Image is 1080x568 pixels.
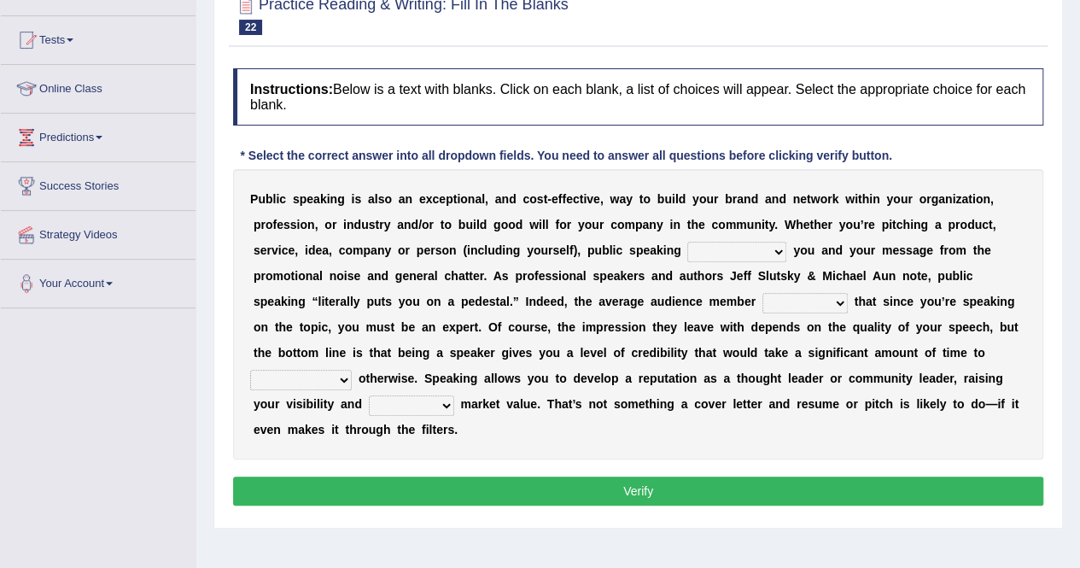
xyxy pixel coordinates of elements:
b: , [990,192,994,206]
b: l [566,243,569,257]
b: l [375,192,378,206]
b: e [559,243,566,257]
b: n [667,243,674,257]
b: d [353,218,361,231]
b: a [475,192,482,206]
b: a [961,192,968,206]
b: o [324,218,332,231]
b: g [674,243,681,257]
b: h [814,218,821,231]
b: c [432,192,439,206]
b: e [926,243,933,257]
b: g [919,243,926,257]
b: t [453,192,458,206]
b: a [371,243,377,257]
b: g [920,218,928,231]
b: u [465,218,473,231]
b: s [906,243,913,257]
b: b [458,218,466,231]
b: y [692,192,699,206]
b: y [849,243,856,257]
b: n [347,218,354,231]
b: r [714,192,718,206]
b: i [972,192,976,206]
b: / [418,218,422,231]
b: r [827,218,832,231]
b: l [675,192,679,206]
b: l [482,192,485,206]
b: t [639,192,644,206]
b: i [539,218,542,231]
b: t [441,218,445,231]
b: e [552,192,558,206]
b: o [855,243,863,257]
b: y [886,192,893,206]
b: v [271,243,278,257]
b: i [278,243,282,257]
b: d [779,192,786,206]
b: d [495,243,503,257]
b: i [305,243,308,257]
b: o [398,243,406,257]
b: n [754,218,762,231]
b: e [868,218,875,231]
b: p [948,218,955,231]
b: i [889,218,892,231]
b: s [899,243,906,257]
b: P [250,192,258,206]
b: b [602,243,610,257]
span: 22 [239,20,262,35]
b: n [873,192,880,206]
b: r [430,243,435,257]
b: g [931,192,938,206]
b: a [368,192,375,206]
b: d [308,243,316,257]
b: o [444,218,452,231]
button: Verify [233,477,1043,506]
a: Online Class [1,65,196,108]
b: i [297,218,301,231]
b: n [404,218,412,231]
b: w [529,218,539,231]
b: t [809,218,814,231]
b: f [555,218,559,231]
b: u [540,243,548,257]
b: s [537,192,544,206]
b: e [803,218,809,231]
b: d [835,243,843,257]
b: o [845,218,853,231]
b: o [422,218,429,231]
b: i [276,192,279,206]
b: o [976,192,984,206]
b: o [718,218,726,231]
b: o [919,192,926,206]
b: y [839,218,846,231]
b: l [476,218,480,231]
b: k [657,243,663,257]
b: t [543,192,547,206]
b: e [419,192,426,206]
b: d [967,218,975,231]
b: n [470,243,478,257]
b: d [679,192,686,206]
b: u [664,192,672,206]
b: r [733,192,737,206]
b: n [983,192,990,206]
b: c [282,243,289,257]
b: w [811,192,820,206]
b: , [992,218,995,231]
b: e [260,243,267,257]
b: s [629,243,636,257]
b: e [821,218,828,231]
b: l [542,218,546,231]
b: s [293,192,300,206]
b: i [762,218,765,231]
b: e [423,243,430,257]
b: y [578,218,585,231]
b: g [493,218,501,231]
b: r [266,243,271,257]
b: t [858,192,862,206]
b: n [449,243,457,257]
b: n [377,243,385,257]
b: k [832,192,838,206]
